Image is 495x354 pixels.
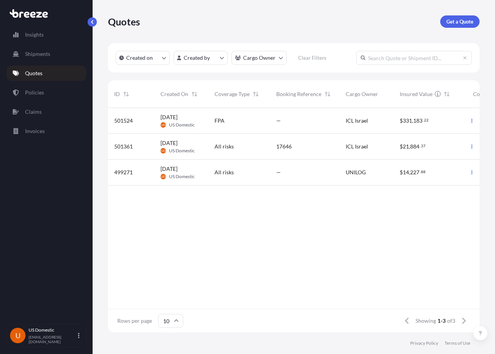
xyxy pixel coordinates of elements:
a: Insights [7,27,86,42]
span: [DATE] [160,113,177,121]
span: Created On [160,90,188,98]
span: 22 [424,119,429,121]
span: Cargo Owner [346,90,378,98]
span: Booking Reference [276,90,321,98]
a: Get a Quote [440,15,480,28]
span: UNILOG [346,169,366,176]
span: 183 [413,118,422,123]
span: 501361 [114,143,133,150]
span: U [15,332,20,339]
span: 331 [403,118,412,123]
a: Shipments [7,46,86,62]
p: Cargo Owner [243,54,275,62]
span: All risks [215,169,234,176]
span: Insured Value [400,90,432,98]
span: 17646 [276,143,292,150]
span: UD [161,147,166,155]
span: Rows per page [117,317,152,325]
p: Created by [184,54,210,62]
span: , [409,144,410,149]
span: 88 [421,170,426,173]
span: 227 [410,170,419,175]
span: 1-3 [438,317,446,325]
span: US Domestic [169,122,195,128]
button: Sort [190,89,199,99]
a: Claims [7,104,86,120]
span: , [412,118,413,123]
span: 499271 [114,169,133,176]
button: Sort [442,89,451,99]
span: US Domestic [169,148,195,154]
a: Privacy Policy [410,340,438,346]
p: Shipments [25,50,50,58]
a: Invoices [7,123,86,139]
span: US Domestic [169,174,195,180]
button: Sort [251,89,260,99]
p: US Domestic [29,327,76,333]
p: Insights [25,31,44,39]
span: UD [161,173,166,180]
input: Search Quote or Shipment ID... [356,51,472,65]
p: Invoices [25,127,45,135]
span: All risks [215,143,234,150]
span: [DATE] [160,165,177,173]
span: — [276,169,281,176]
span: ICL Israel [346,143,368,150]
span: , [409,170,410,175]
button: createdBy Filter options [174,51,228,65]
span: — [276,117,281,125]
span: $ [400,170,403,175]
a: Quotes [7,66,86,81]
span: 501524 [114,117,133,125]
a: Policies [7,85,86,100]
button: cargoOwner Filter options [231,51,287,65]
p: Clear Filters [298,54,326,62]
a: Terms of Use [444,340,470,346]
span: Coverage Type [215,90,250,98]
p: Quotes [108,15,140,28]
p: [EMAIL_ADDRESS][DOMAIN_NAME] [29,335,76,344]
p: Created on [126,54,153,62]
p: Quotes [25,69,42,77]
button: Sort [122,89,131,99]
span: $ [400,144,403,149]
button: Sort [323,89,332,99]
span: UD [161,121,166,129]
p: Get a Quote [446,18,473,25]
span: 884 [410,144,419,149]
p: Claims [25,108,42,116]
p: Policies [25,89,44,96]
span: FPA [215,117,225,125]
span: ID [114,90,120,98]
span: of 3 [447,317,455,325]
span: 14 [403,170,409,175]
span: 37 [421,145,426,147]
span: Showing [416,317,436,325]
button: createdOn Filter options [116,51,170,65]
span: 21 [403,144,409,149]
span: ICL Israel [346,117,368,125]
span: [DATE] [160,139,177,147]
span: $ [400,118,403,123]
button: Clear Filters [291,52,334,64]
